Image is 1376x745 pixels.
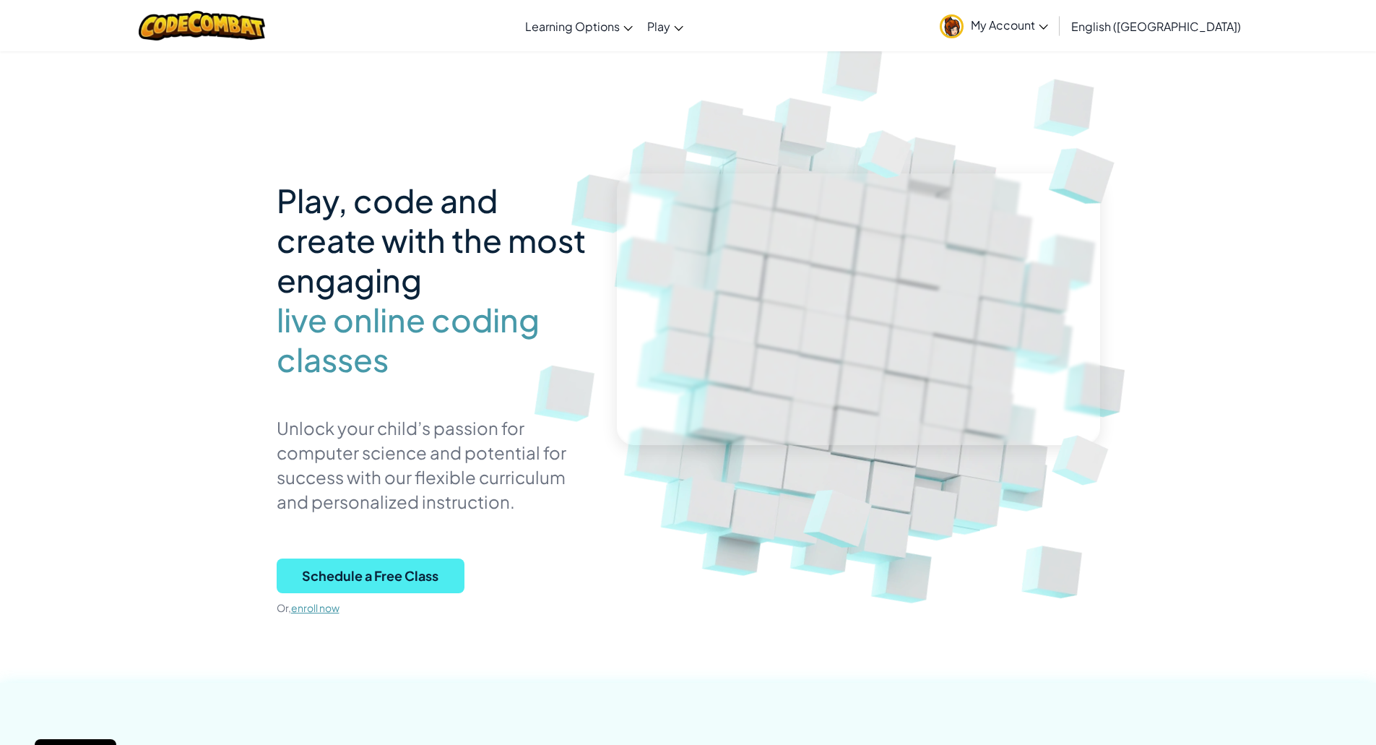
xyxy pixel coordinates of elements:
[525,19,620,34] span: Learning Options
[971,17,1048,33] span: My Account
[277,601,291,614] span: Or,
[836,107,938,199] img: Overlap cubes
[277,300,595,379] span: live online coding classes
[640,7,691,46] a: Play
[291,601,339,614] a: enroll now
[1064,7,1248,46] a: English ([GEOGRAPHIC_DATA])
[1071,19,1241,34] span: English ([GEOGRAPHIC_DATA])
[776,449,907,577] img: Overlap cubes
[277,559,464,593] button: Schedule a Free Class
[647,19,670,34] span: Play
[277,180,586,300] span: Play, code and create with the most engaging
[139,11,265,40] img: CodeCombat logo
[933,3,1055,48] a: My Account
[940,14,964,38] img: avatar
[1030,412,1136,507] img: Overlap cubes
[277,415,595,514] p: Unlock your child’s passion for computer science and potential for success with our flexible curr...
[1023,108,1148,231] img: Overlap cubes
[518,7,640,46] a: Learning Options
